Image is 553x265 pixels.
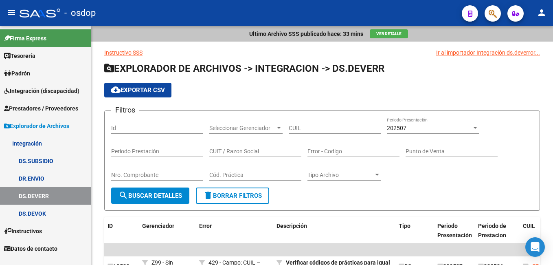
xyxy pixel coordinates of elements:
mat-icon: person [537,8,546,18]
p: Ultimo Archivo SSS publicado hace: 33 mins [249,29,363,38]
span: Tipo Archivo [307,172,373,179]
span: Padrón [4,69,30,78]
a: Instructivo SSS [104,49,143,56]
div: Open Intercom Messenger [525,237,545,257]
span: Tipo [399,223,410,229]
span: Periodo Presentación [437,223,472,238]
datatable-header-cell: Descripción [273,217,395,244]
span: Periodo de Prestacion [478,223,506,238]
mat-icon: cloud_download [111,85,121,95]
button: Buscar Detalles [111,188,189,204]
span: Prestadores / Proveedores [4,104,78,113]
span: Tesorería [4,51,35,60]
mat-icon: delete [203,190,213,200]
button: Borrar Filtros [196,188,269,204]
span: Explorador de Archivos [4,121,69,130]
div: Ir al importador Integración ds.deverror... [436,48,540,57]
span: Firma Express [4,34,46,43]
button: Exportar CSV [104,83,171,97]
span: Gerenciador [142,223,174,229]
datatable-header-cell: Periodo Presentación [434,217,475,244]
span: Buscar Detalles [118,192,182,199]
mat-icon: menu [7,8,16,18]
span: Datos de contacto [4,244,57,253]
span: Borrar Filtros [203,192,262,199]
h3: Filtros [111,104,139,116]
span: Ver Detalle [376,31,402,36]
span: ID [108,223,113,229]
span: CUIL [523,223,535,229]
span: Integración (discapacidad) [4,86,79,95]
mat-icon: search [118,190,128,200]
datatable-header-cell: Periodo de Prestacion [475,217,520,244]
datatable-header-cell: ID [104,217,139,244]
span: - osdop [64,4,96,22]
datatable-header-cell: Error [196,217,273,244]
span: Error [199,223,212,229]
span: Instructivos [4,227,42,236]
span: Exportar CSV [111,86,165,94]
datatable-header-cell: Tipo [395,217,434,244]
span: Seleccionar Gerenciador [209,125,275,132]
span: 202507 [387,125,406,131]
span: Descripción [276,223,307,229]
span: EXPLORADOR DE ARCHIVOS -> INTEGRACION -> DS.DEVERR [104,63,384,74]
button: Ver Detalle [370,29,408,38]
datatable-header-cell: Gerenciador [139,217,196,244]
